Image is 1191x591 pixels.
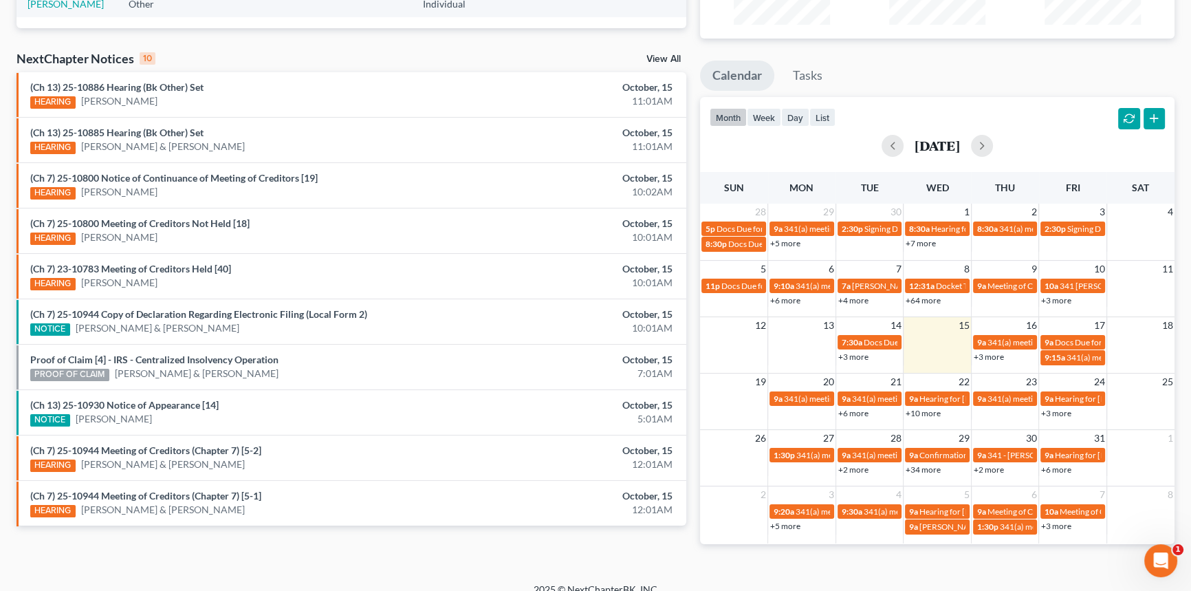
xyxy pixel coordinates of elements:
[889,430,903,447] span: 28
[784,224,917,234] span: 341(a) meeting for [PERSON_NAME]
[852,450,985,460] span: 341(a) meeting for [PERSON_NAME]
[822,317,835,334] span: 13
[838,464,868,475] a: +2 more
[1144,544,1177,577] iframe: Intercom live chat
[76,321,239,335] a: [PERSON_NAME] & [PERSON_NAME]
[909,224,930,234] span: 8:30a
[987,450,1072,460] span: 341 - [PERSON_NAME]
[906,238,936,248] a: +7 more
[81,140,245,153] a: [PERSON_NAME] & [PERSON_NAME]
[1172,544,1183,555] span: 1
[1025,374,1038,390] span: 23
[987,281,1140,291] span: Meeting of Creditors for [PERSON_NAME]
[468,140,673,153] div: 11:01AM
[30,490,261,502] a: (Ch 7) 25-10944 Meeting of Creditors (Chapter 7) [5-1]
[468,276,673,290] div: 10:01AM
[754,430,767,447] span: 26
[728,239,842,249] span: Docs Due for [PERSON_NAME]
[1098,204,1106,220] span: 3
[915,138,960,153] h2: [DATE]
[1093,430,1106,447] span: 31
[838,352,868,362] a: +3 more
[889,204,903,220] span: 30
[30,444,261,456] a: (Ch 7) 25-10944 Meeting of Creditors (Chapter 7) [5-2]
[909,394,918,404] span: 9a
[889,374,903,390] span: 21
[1098,486,1106,503] span: 7
[906,295,941,305] a: +64 more
[936,281,1059,291] span: Docket Text: for [PERSON_NAME]
[646,54,681,64] a: View All
[30,460,76,472] div: HEARING
[1161,261,1174,277] span: 11
[1161,374,1174,390] span: 25
[774,224,783,234] span: 9a
[30,217,250,229] a: (Ch 7) 25-10800 Meeting of Creditors Not Held [18]
[1132,182,1149,193] span: Sat
[468,185,673,199] div: 10:02AM
[1066,182,1080,193] span: Fri
[796,506,928,517] span: 341(a) meeting for [PERSON_NAME]
[140,52,155,65] div: 10
[1166,204,1174,220] span: 4
[30,505,76,517] div: HEARING
[852,394,985,404] span: 341(a) meeting for [PERSON_NAME]
[1045,394,1053,404] span: 9a
[919,506,1027,517] span: Hearing for [PERSON_NAME]
[926,182,948,193] span: Wed
[974,464,1004,475] a: +2 more
[999,224,1132,234] span: 341(a) meeting for [PERSON_NAME]
[963,486,971,503] span: 5
[963,261,971,277] span: 8
[1055,450,1162,460] span: Hearing for [PERSON_NAME]
[30,414,70,427] div: NOTICE
[864,224,1060,234] span: Signing Date for [PERSON_NAME] & [PERSON_NAME]
[770,238,800,248] a: +5 more
[468,308,673,321] div: October, 15
[1030,261,1038,277] span: 9
[30,278,76,290] div: HEARING
[895,261,903,277] span: 7
[1045,450,1053,460] span: 9a
[30,127,204,138] a: (Ch 13) 25-10885 Hearing (Bk Other) Set
[852,281,968,291] span: [PERSON_NAME] - Arraignment
[1093,374,1106,390] span: 24
[977,281,986,291] span: 9a
[706,281,720,291] span: 11p
[774,506,794,517] span: 9:20a
[909,450,918,460] span: 9a
[906,408,941,418] a: +10 more
[963,204,971,220] span: 1
[754,374,767,390] span: 19
[957,430,971,447] span: 29
[30,233,76,245] div: HEARING
[1025,317,1038,334] span: 16
[977,450,986,460] span: 9a
[809,108,835,127] button: list
[977,224,998,234] span: 8:30a
[909,506,918,517] span: 9a
[957,374,971,390] span: 22
[700,61,774,91] a: Calendar
[895,486,903,503] span: 4
[838,408,868,418] a: +6 more
[1041,521,1071,531] a: +3 more
[30,354,278,365] a: Proof of Claim [4] - IRS - Centralized Insolvency Operation
[759,486,767,503] span: 2
[1093,317,1106,334] span: 17
[796,450,1002,460] span: 341(a) meeting for [PERSON_NAME] & [PERSON_NAME]
[770,521,800,531] a: +5 more
[468,126,673,140] div: October, 15
[977,506,986,517] span: 9a
[974,352,1004,362] a: +3 more
[780,61,835,91] a: Tasks
[1060,281,1140,291] span: 341 [PERSON_NAME]
[468,412,673,426] div: 5:01AM
[468,503,673,517] div: 12:01AM
[860,182,878,193] span: Tue
[1161,317,1174,334] span: 18
[838,295,868,305] a: +4 more
[1045,352,1065,363] span: 9:15a
[81,503,245,517] a: [PERSON_NAME] & [PERSON_NAME]
[784,394,917,404] span: 341(a) meeting for [PERSON_NAME]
